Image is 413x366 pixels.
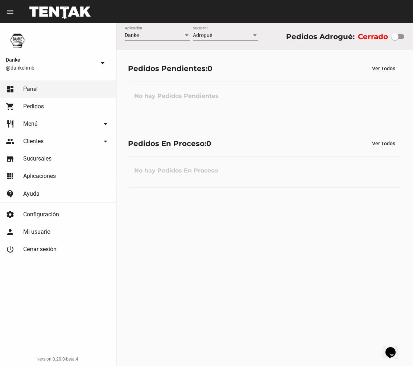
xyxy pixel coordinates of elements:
[193,32,212,38] span: Adrogué
[23,190,40,197] span: Ayuda
[6,102,15,111] mat-icon: shopping_cart
[6,190,15,198] mat-icon: contact_support
[128,138,211,149] div: Pedidos En Proceso:
[6,85,15,93] mat-icon: dashboard
[23,120,38,128] span: Menú
[6,172,15,180] mat-icon: apps
[6,64,95,71] span: @dankehmb
[372,141,395,146] span: Ver Todos
[206,139,211,148] span: 0
[6,228,15,236] mat-icon: person
[372,66,395,71] span: Ver Todos
[6,355,110,363] div: version 0.20.0-beta.4
[23,86,38,93] span: Panel
[6,210,15,219] mat-icon: settings
[128,160,224,182] h3: No hay Pedidos En Proceso
[366,137,401,150] button: Ver Todos
[128,85,224,107] h3: No hay Pedidos Pendientes
[6,245,15,254] mat-icon: power_settings_new
[125,32,139,38] span: Danke
[6,154,15,163] mat-icon: store
[286,31,355,42] div: Pedidos Adrogué:
[23,103,44,110] span: Pedidos
[98,59,107,67] mat-icon: arrow_drop_down
[23,172,56,180] span: Aplicaciones
[23,211,59,218] span: Configuración
[6,29,29,52] img: 1d4517d0-56da-456b-81f5-6111ccf01445.png
[23,228,50,236] span: Mi usuario
[128,63,212,74] div: Pedidos Pendientes:
[6,120,15,128] mat-icon: restaurant
[23,155,51,162] span: Sucursales
[101,120,110,128] mat-icon: arrow_drop_down
[101,137,110,146] mat-icon: arrow_drop_down
[6,55,95,64] span: Danke
[383,337,406,359] iframe: chat widget
[6,137,15,146] mat-icon: people
[23,246,57,253] span: Cerrar sesión
[207,64,212,73] span: 0
[23,138,44,145] span: Clientes
[366,62,401,75] button: Ver Todos
[6,8,15,16] mat-icon: menu
[358,31,388,42] label: Cerrado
